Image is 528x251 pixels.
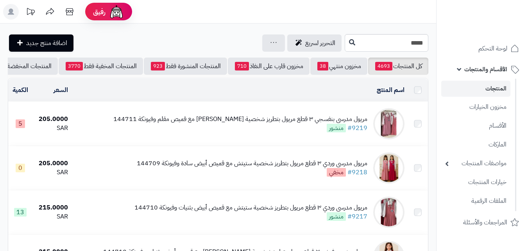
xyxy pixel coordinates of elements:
[59,58,143,75] a: المنتجات المخفية فقط3770
[21,4,40,22] a: تحديثات المنصة
[375,62,392,70] span: 4693
[441,155,510,172] a: مواصفات المنتجات
[327,124,346,132] span: منشور
[93,7,106,16] span: رفيق
[310,58,367,75] a: مخزون منتهي38
[441,39,523,58] a: لوحة التحكم
[441,174,510,191] a: خيارات المنتجات
[441,117,510,134] a: الأقسام
[347,212,367,221] a: #9217
[377,85,405,95] a: اسم المنتج
[137,159,367,168] div: مريول مدرسي وردي ٣ قطع مريول بتطريز شخصية ستيتش مع قميص أبيض سادة وفيونكة 144709
[463,217,507,228] span: المراجعات والأسئلة
[441,81,510,97] a: المنتجات
[347,168,367,177] a: #9218
[35,159,68,168] div: 205.0000
[327,168,346,177] span: مخفي
[317,62,328,70] span: 38
[305,38,335,48] span: التحرير لسريع
[441,213,523,232] a: المراجعات والأسئلة
[441,136,510,153] a: الماركات
[327,212,346,221] span: منشور
[113,115,367,124] div: مريول مدرسي بنفسجي ٣ قطع مريول بتطريز شخصية [PERSON_NAME] مع قميص مقلم وفيونكة 144711
[35,115,68,124] div: 205.0000
[373,152,405,184] img: مريول مدرسي وردي ٣ قطع مريول بتطريز شخصية ستيتش مع قميص أبيض سادة وفيونكة 144709
[368,58,428,75] a: كل المنتجات4693
[235,62,249,70] span: 710
[109,4,124,20] img: ai-face.png
[54,85,68,95] a: السعر
[228,58,310,75] a: مخزون قارب على النفاذ710
[134,203,367,212] div: مريول مدرسي وردي ٣ قطع مريول بتطريز شخصية ستيتش مع قميص أبيض بثنيات وفيونكة 144710
[144,58,227,75] a: المنتجات المنشورة فقط923
[287,34,342,52] a: التحرير لسريع
[347,123,367,133] a: #9219
[151,62,165,70] span: 923
[14,208,27,217] span: 13
[441,193,510,209] a: الملفات الرقمية
[35,212,68,221] div: SAR
[16,164,25,172] span: 0
[464,64,507,75] span: الأقسام والمنتجات
[16,119,25,128] span: 5
[66,62,83,70] span: 3770
[478,43,507,54] span: لوحة التحكم
[13,85,28,95] a: الكمية
[35,124,68,133] div: SAR
[9,34,73,52] a: اضافة منتج جديد
[26,38,67,48] span: اضافة منتج جديد
[373,108,405,139] img: مريول مدرسي بنفسجي ٣ قطع مريول بتطريز شخصية ستيتش مع قميص مقلم وفيونكة 144711
[441,99,510,116] a: مخزون الخيارات
[35,203,68,212] div: 215.0000
[35,168,68,177] div: SAR
[373,197,405,228] img: مريول مدرسي وردي ٣ قطع مريول بتطريز شخصية ستيتش مع قميص أبيض بثنيات وفيونكة 144710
